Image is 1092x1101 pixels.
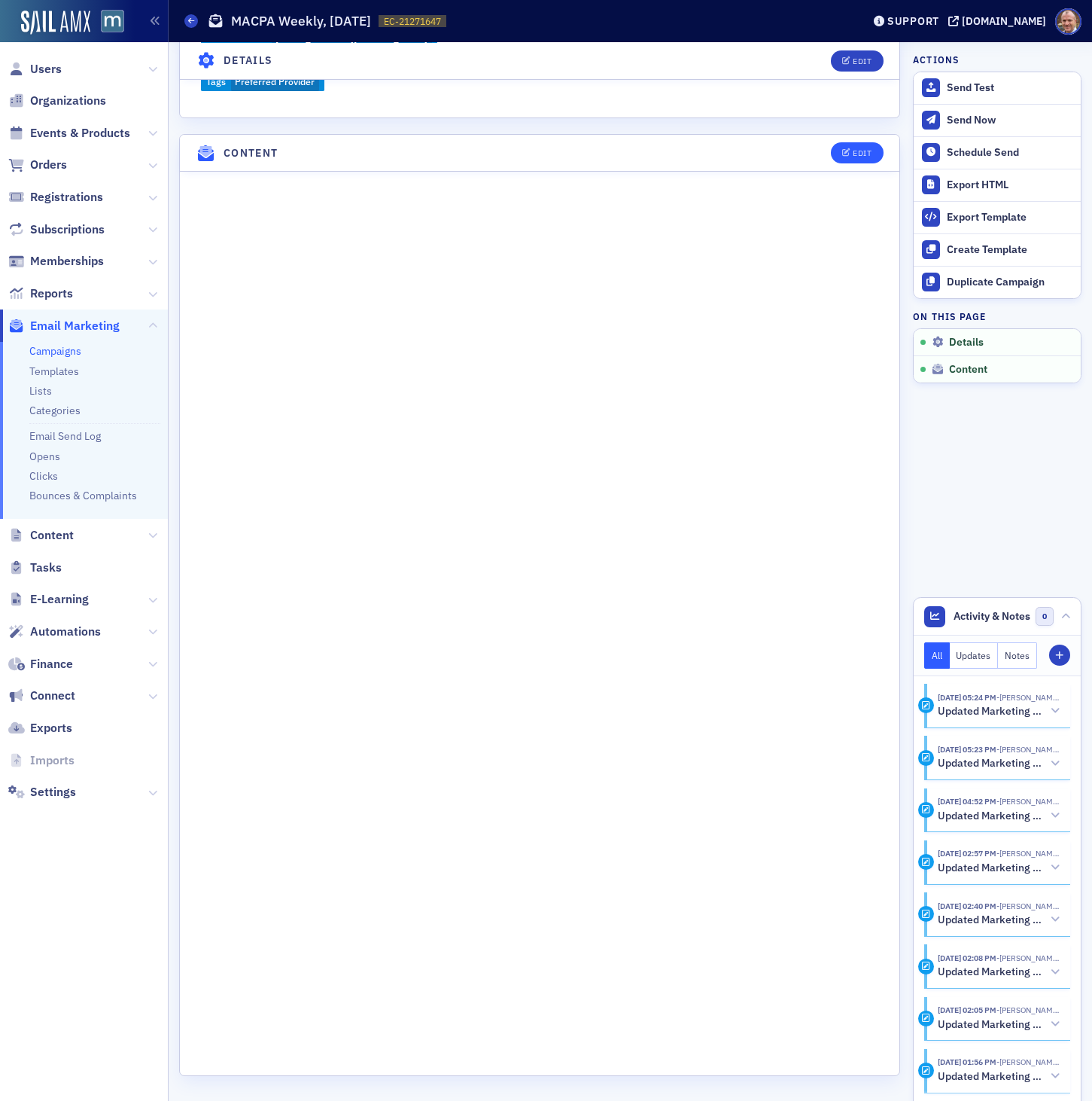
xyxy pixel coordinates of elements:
button: Updated Marketing platform email campaign: MACPA Weekly, [DATE] [938,965,1060,981]
a: Finance [8,656,73,672]
span: Details [949,336,984,349]
a: Organizations [8,93,106,109]
h5: Updated Marketing platform email campaign: MACPA Weekly, [DATE] [938,862,1045,875]
h4: Content [224,145,278,161]
time: 8/14/2025 02:40 PM [938,901,996,911]
div: Activity [918,1011,934,1026]
div: Activity [918,802,934,818]
time: 8/14/2025 02:57 PM [938,848,996,859]
span: E-Learning [30,591,89,608]
a: Registrations [8,189,103,206]
time: 8/14/2025 02:05 PM [938,1005,996,1015]
span: Imports [30,752,75,769]
span: Users [30,61,62,78]
h1: MACPA Weekly, [DATE] [231,12,371,30]
div: Activity [918,854,934,870]
button: Notes [998,642,1037,669]
button: Updates [950,642,999,669]
a: Settings [8,784,76,801]
a: Orders [8,157,67,173]
a: Export HTML [914,169,1081,201]
span: Automations [30,624,101,640]
a: E-Learning [8,591,89,608]
div: Support [887,14,939,28]
a: Exports [8,720,72,737]
time: 8/14/2025 02:08 PM [938,953,996,963]
span: Bill Sheridan [996,1005,1060,1015]
a: Memberships [8,253,104,270]
span: Events & Products [30,125,130,142]
button: Updated Marketing platform email campaign: MACPA Weekly, [DATE] [938,912,1060,928]
h5: Updated Marketing platform email campaign: MACPA Weekly, [DATE] [938,757,1045,770]
h5: Updated Marketing platform email campaign: MACPA Weekly, [DATE] [938,1070,1045,1084]
button: Send Now [914,104,1081,136]
div: Send Test [947,81,1073,95]
div: Schedule Send [947,146,1073,160]
a: Content [8,527,74,544]
a: Lists [29,384,52,398]
div: Activity [918,906,934,922]
h4: On this page [913,310,1081,323]
span: 0 [1036,607,1054,626]
span: Bill Sheridan [996,1057,1060,1067]
span: Reports [30,285,73,302]
a: Email Send Log [29,429,101,443]
span: Tasks [30,560,62,576]
span: Activity & Notes [954,608,1030,624]
div: Activity [918,750,934,766]
div: Activity [918,697,934,713]
a: Create Template [914,233,1081,266]
span: Finance [30,656,73,672]
button: Send Test [914,72,1081,104]
div: Export HTML [947,178,1073,192]
div: Create Template [947,243,1073,257]
button: Updated Marketing platform email campaign: MACPA Weekly, [DATE] [938,703,1060,719]
span: Connect [30,688,75,704]
a: Bounces & Complaints [29,489,137,502]
time: 8/14/2025 04:52 PM [938,796,996,807]
a: Categories [29,404,81,417]
span: Memberships [30,253,104,270]
h4: Details [224,53,273,69]
span: Bill Sheridan [996,744,1060,755]
span: Settings [30,784,76,801]
button: Updated Marketing platform email campaign: MACPA Weekly, [DATE] [938,808,1060,824]
button: All [924,642,950,669]
button: Duplicate Campaign [914,266,1081,298]
span: Exports [30,720,72,737]
span: Registrations [30,189,103,206]
span: Organizations [30,93,106,109]
h5: Updated Marketing platform email campaign: MACPA Weekly, [DATE] [938,1018,1045,1032]
span: Bill Sheridan [996,953,1060,963]
span: Content [30,527,74,544]
span: Katie Foo [996,901,1060,911]
a: Imports [8,752,75,769]
span: Subscriptions [30,221,105,238]
span: Email Marketing [30,318,120,334]
div: Send Now [947,114,1073,127]
a: Campaigns [29,344,81,358]
button: Edit [831,50,883,71]
time: 8/14/2025 01:56 PM [938,1057,996,1067]
h5: Updated Marketing platform email campaign: MACPA Weekly, [DATE] [938,810,1045,823]
div: Edit [853,56,871,65]
a: Tasks [8,560,62,576]
h5: Updated Marketing platform email campaign: MACPA Weekly, [DATE] [938,913,1045,927]
h5: Updated Marketing platform email campaign: MACPA Weekly, [DATE] [938,965,1045,979]
a: Connect [8,688,75,704]
button: Schedule Send [914,136,1081,169]
button: Updated Marketing platform email campaign: MACPA Weekly, [DATE] [938,756,1060,772]
button: Edit [831,142,883,163]
a: Events & Products [8,125,130,142]
span: Bill Sheridan [996,692,1060,703]
span: Katie Foo [996,848,1060,859]
span: Content [949,363,987,377]
button: Updated Marketing platform email campaign: MACPA Weekly, [DATE] [938,1017,1060,1032]
a: Email Marketing [8,318,120,334]
time: 8/14/2025 05:24 PM [938,692,996,703]
button: Updated Marketing platform email campaign: MACPA Weekly, [DATE] [938,860,1060,876]
a: Opens [29,450,60,463]
a: Templates [29,364,79,378]
a: Clicks [29,469,58,483]
div: [DOMAIN_NAME] [962,14,1046,28]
